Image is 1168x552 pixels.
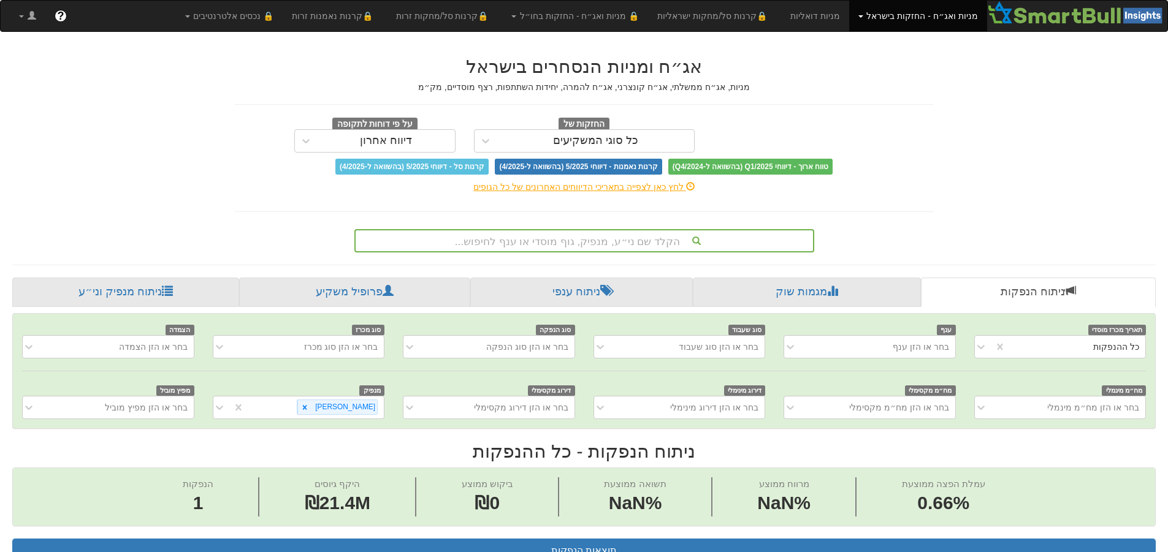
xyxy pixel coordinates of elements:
[183,478,213,489] span: הנפקות
[305,493,370,513] span: ₪21.4M
[921,278,1156,307] a: ניתוח הנפקות
[528,385,575,396] span: דירוג מקסימלי
[849,401,949,414] div: בחר או הזן מח״מ מקסימלי
[315,478,360,489] span: היקף גיוסים
[559,118,610,131] span: החזקות של
[475,493,500,513] span: ₪0
[679,341,758,353] div: בחר או הזן סוג שעבוד
[648,1,781,31] a: 🔒קרנות סל/מחקות ישראליות
[12,441,1156,461] h2: ניתוח הנפקות - כל ההנפקות
[119,341,188,353] div: בחר או הזן הצמדה
[724,385,766,396] span: דירוג מינימלי
[470,278,693,307] a: ניתוח ענפי
[183,490,213,516] span: 1
[283,1,387,31] a: 🔒קרנות נאמנות זרות
[176,1,283,31] a: 🔒 נכסים אלטרנטיבים
[45,1,76,31] a: ?
[987,1,1167,25] img: Smartbull
[387,1,502,31] a: 🔒קרנות סל/מחקות זרות
[235,56,934,77] h2: אג״ח ומניות הנסחרים בישראל
[356,230,813,251] div: הקלד שם ני״ע, מנפיק, גוף מוסדי או ענף לחיפוש...
[781,1,849,31] a: מניות דואליות
[105,401,188,414] div: בחר או הזן מפיץ מוביל
[893,341,949,353] div: בחר או הזן ענף
[304,341,378,353] div: בחר או הזן סוג מכרז
[360,135,412,147] div: דיווח אחרון
[536,325,575,335] span: סוג הנפקה
[937,325,956,335] span: ענף
[902,490,985,516] span: 0.66%
[757,490,811,516] span: NaN%
[12,278,239,307] a: ניתוח מנפיק וני״ע
[1047,401,1139,414] div: בחר או הזן מח״מ מינמלי
[1093,341,1139,353] div: כל ההנפקות
[1102,385,1146,396] span: מח״מ מינמלי
[728,325,766,335] span: סוג שעבוד
[759,478,809,489] span: מרווח ממוצע
[239,278,470,307] a: פרופיל משקיע
[462,478,513,489] span: ביקוש ממוצע
[670,401,758,414] div: בחר או הזן דירוג מינימלי
[604,490,666,516] span: NaN%
[156,385,194,396] span: מפיץ מוביל
[693,278,920,307] a: מגמות שוק
[553,135,638,147] div: כל סוגי המשקיעים
[902,478,985,489] span: עמלת הפצה ממוצעת
[311,400,377,414] div: [PERSON_NAME]
[57,10,64,22] span: ?
[474,401,568,414] div: בחר או הזן דירוג מקסימלי
[849,1,987,31] a: מניות ואג״ח - החזקות בישראל
[495,159,662,175] span: קרנות נאמנות - דיווחי 5/2025 (בהשוואה ל-4/2025)
[235,83,934,92] h5: מניות, אג״ח ממשלתי, אג״ח קונצרני, אג״ח להמרה, יחידות השתתפות, רצף מוסדיים, מק״מ
[668,159,833,175] span: טווח ארוך - דיווחי Q1/2025 (בהשוואה ל-Q4/2024)
[502,1,648,31] a: 🔒 מניות ואג״ח - החזקות בחו״ל
[604,478,666,489] span: תשואה ממוצעת
[905,385,956,396] span: מח״מ מקסימלי
[359,385,384,396] span: מנפיק
[226,181,943,193] div: לחץ כאן לצפייה בתאריכי הדיווחים האחרונים של כל הגופים
[1088,325,1146,335] span: תאריך מכרז מוסדי
[486,341,568,353] div: בחר או הזן סוג הנפקה
[335,159,489,175] span: קרנות סל - דיווחי 5/2025 (בהשוואה ל-4/2025)
[332,118,418,131] span: על פי דוחות לתקופה
[166,325,194,335] span: הצמדה
[352,325,385,335] span: סוג מכרז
